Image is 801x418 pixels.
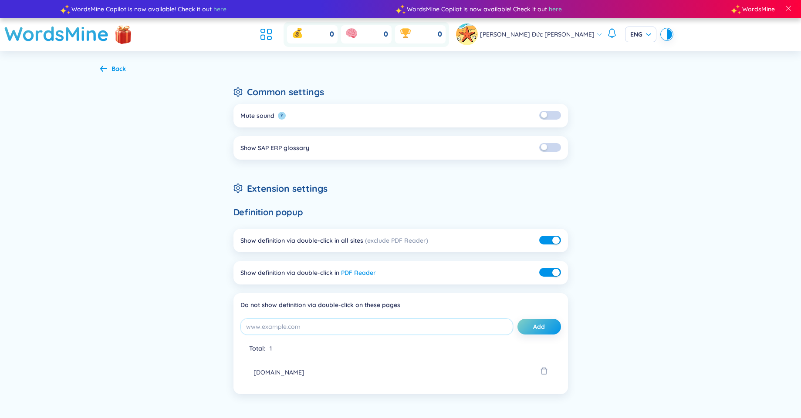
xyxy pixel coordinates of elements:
div: Show definition via double-click in all sites [240,236,428,245]
span: setting [233,87,243,97]
span: 1 [270,344,272,352]
div: Show definition via double-click in [240,268,376,278]
a: Back [100,66,126,74]
h2: Common settings [233,85,568,99]
div: Mute sound [240,111,274,120]
img: flashSalesIcon.a7f4f837.png [115,21,132,47]
div: Back [112,64,126,74]
div: Do not show definition via double-click on these pages [240,300,561,310]
span: ENG [630,30,651,39]
input: www.example.com [240,318,513,335]
span: Add [533,322,545,331]
span: Total : [249,344,265,352]
h6: Definition popup [233,206,568,218]
span: (exclude PDF Reader) [365,237,428,244]
span: here [548,4,561,14]
a: avatar [456,23,480,45]
h2: Extension settings [233,181,568,196]
button: Add [517,319,561,334]
a: WordsMine [4,18,109,49]
span: delete [540,366,548,378]
span: 0 [384,30,388,39]
a: PDF Reader [341,269,376,277]
div: Show SAP ERP glossary [240,143,309,153]
span: [PERSON_NAME] Đức [PERSON_NAME] [480,30,595,39]
span: [DOMAIN_NAME] [253,368,304,377]
button: ? [278,112,286,120]
img: avatar [456,23,478,45]
div: WordsMine Copilot is now available! Check it out [65,4,400,14]
span: 0 [330,30,334,39]
span: setting [233,184,243,193]
span: 0 [438,30,442,39]
span: here [213,4,226,14]
div: WordsMine Copilot is now available! Check it out [400,4,736,14]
